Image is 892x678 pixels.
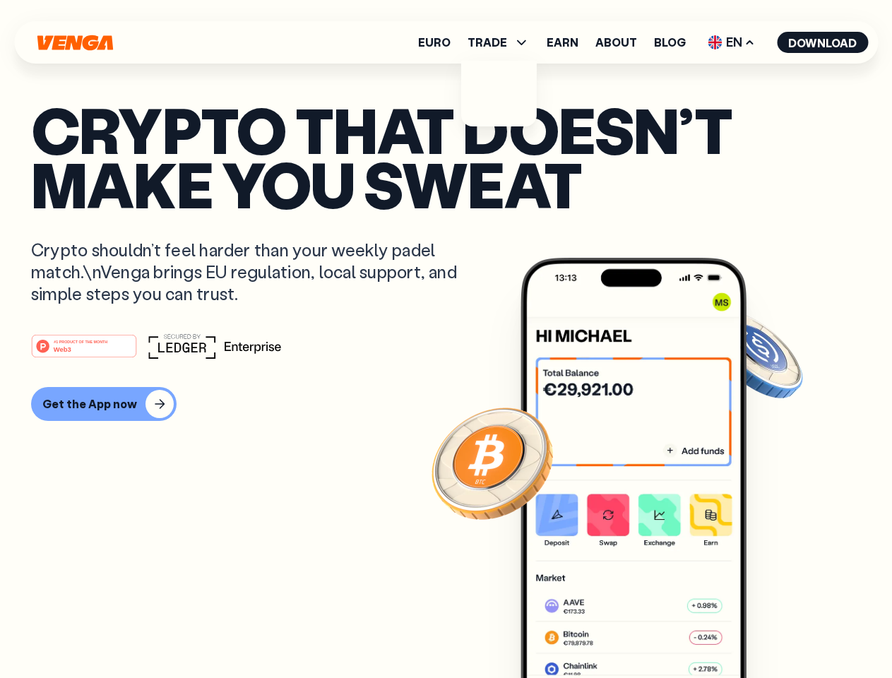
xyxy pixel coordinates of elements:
svg: Home [35,35,114,51]
p: Crypto that doesn’t make you sweat [31,102,861,210]
p: Crypto shouldn’t feel harder than your weekly padel match.\nVenga brings EU regulation, local sup... [31,239,477,305]
img: USDC coin [704,304,806,405]
button: Download [777,32,868,53]
span: TRADE [468,34,530,51]
a: Earn [547,37,578,48]
span: EN [703,31,760,54]
span: TRADE [468,37,507,48]
tspan: #1 PRODUCT OF THE MONTH [54,339,107,343]
div: Get the App now [42,397,137,411]
a: About [595,37,637,48]
a: Blog [654,37,686,48]
a: Euro [418,37,451,48]
tspan: Web3 [54,345,71,352]
img: flag-uk [708,35,722,49]
a: Get the App now [31,387,861,421]
a: #1 PRODUCT OF THE MONTHWeb3 [31,343,137,361]
button: Get the App now [31,387,177,421]
img: Bitcoin [429,399,556,526]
